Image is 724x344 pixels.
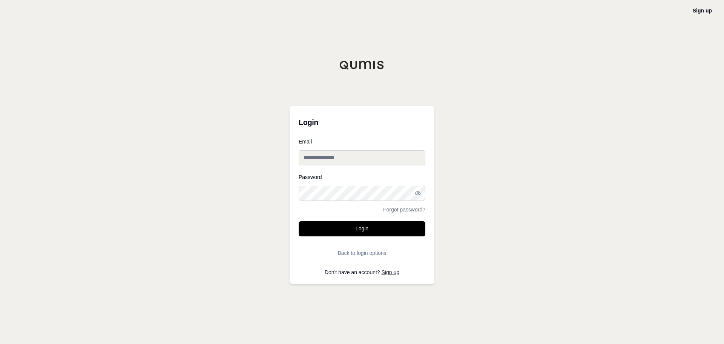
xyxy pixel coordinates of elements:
[299,115,425,130] h3: Login
[382,269,399,275] a: Sign up
[299,139,425,144] label: Email
[383,207,425,212] a: Forgot password?
[299,221,425,236] button: Login
[339,60,385,69] img: Qumis
[693,8,712,14] a: Sign up
[299,245,425,261] button: Back to login options
[299,174,425,180] label: Password
[299,270,425,275] p: Don't have an account?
